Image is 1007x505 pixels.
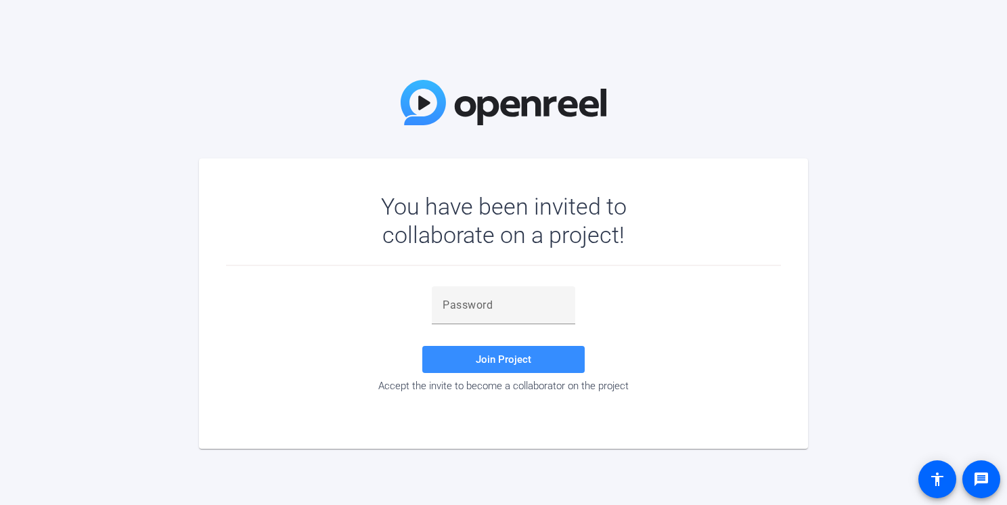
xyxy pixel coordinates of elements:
[226,380,781,392] div: Accept the invite to become a collaborator on the project
[342,192,666,249] div: You have been invited to collaborate on a project!
[422,346,585,373] button: Join Project
[443,297,564,313] input: Password
[401,80,606,125] img: OpenReel Logo
[476,353,531,366] span: Join Project
[929,471,945,487] mat-icon: accessibility
[973,471,989,487] mat-icon: message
